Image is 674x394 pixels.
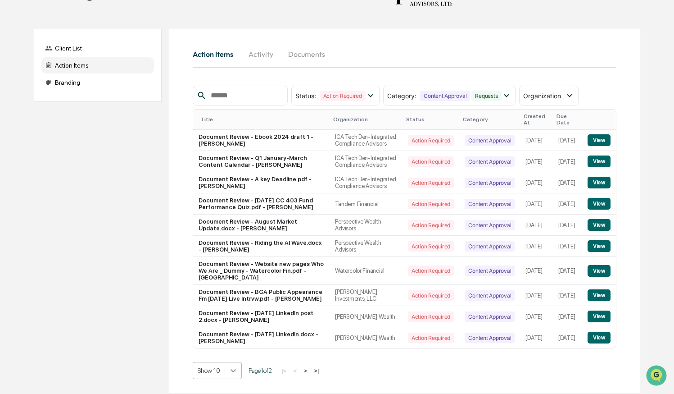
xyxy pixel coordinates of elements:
[553,327,582,348] td: [DATE]
[311,367,321,375] button: >|
[408,135,454,146] div: Action Required
[520,327,552,348] td: [DATE]
[520,130,552,151] td: [DATE]
[465,333,515,343] div: Content Approval
[588,219,611,231] button: View
[520,236,552,257] td: [DATE]
[420,91,470,101] div: Content Approval
[193,257,330,285] td: Document Review - Website new pages Who We Are _ Dummy - Watercolor Fin.pdf - [GEOGRAPHIC_DATA]
[553,215,582,236] td: [DATE]
[463,116,516,123] div: Category
[301,367,310,375] button: >
[408,266,454,276] div: Action Required
[465,199,515,209] div: Content Approval
[588,265,611,277] button: View
[193,43,616,65] div: activity tabs
[553,151,582,172] td: [DATE]
[193,327,330,348] td: Document Review - [DATE] LinkedIn.docx - [PERSON_NAME]
[9,115,16,122] div: 🖐️
[520,306,552,327] td: [DATE]
[90,153,109,160] span: Pylon
[65,115,72,122] div: 🗄️
[406,116,456,123] div: Status
[408,290,454,301] div: Action Required
[588,240,611,252] button: View
[465,135,515,146] div: Content Approval
[465,312,515,322] div: Content Approval
[41,57,154,73] div: Action Items
[645,364,669,389] iframe: Open customer support
[553,306,582,327] td: [DATE]
[520,172,552,193] td: [DATE]
[193,215,330,236] td: Document Review - August Market Update.docx - [PERSON_NAME]
[588,134,611,146] button: View
[330,306,403,327] td: [PERSON_NAME] Wealth
[31,69,148,78] div: Start new chat
[588,332,611,344] button: View
[193,172,330,193] td: Document Review - A key Deadline.pdf - [PERSON_NAME]
[465,220,515,230] div: Content Approval
[553,172,582,193] td: [DATE]
[523,92,561,100] span: Organization
[193,130,330,151] td: Document Review - Ebook 2024 draft 1 - [PERSON_NAME]
[553,236,582,257] td: [DATE]
[588,156,611,167] button: View
[330,151,403,172] td: ICA Tech Den-Integrated Compliance Advisors
[588,177,611,188] button: View
[9,19,164,33] p: How can we help?
[41,40,154,56] div: Client List
[200,116,326,123] div: Title
[330,257,403,285] td: Watercolor Financial
[553,193,582,215] td: [DATE]
[330,285,403,306] td: [PERSON_NAME] Investments, LLC
[18,131,57,140] span: Data Lookup
[520,257,552,285] td: [DATE]
[62,110,115,126] a: 🗄️Attestations
[249,367,272,374] span: Page 1 of 2
[320,91,366,101] div: Action Required
[295,92,316,100] span: Status :
[465,241,515,252] div: Content Approval
[193,285,330,306] td: Document Review - BGA Public Appearance Fm [DATE] Live Intrvw.pdf - [PERSON_NAME]
[330,130,403,151] td: ICA Tech Den-Integrated Compliance Advisors
[31,78,114,85] div: We're available if you need us!
[330,236,403,257] td: Perspective Wealth Advisors
[193,151,330,172] td: Document Review - Q1 January-March Content Calendar - [PERSON_NAME]
[330,327,403,348] td: [PERSON_NAME] Wealth
[240,43,281,65] button: Activity
[387,92,416,100] span: Category :
[5,110,62,126] a: 🖐️Preclearance
[153,72,164,82] button: Start new chat
[9,132,16,139] div: 🔎
[18,114,58,123] span: Preclearance
[556,113,579,126] div: Due Date
[408,333,454,343] div: Action Required
[330,193,403,215] td: Tandem Financial
[465,178,515,188] div: Content Approval
[279,367,289,375] button: |<
[408,156,454,167] div: Action Required
[588,198,611,210] button: View
[291,367,300,375] button: <
[193,236,330,257] td: Document Review - Riding the AI Wave.docx - [PERSON_NAME]
[588,311,611,322] button: View
[408,199,454,209] div: Action Required
[193,306,330,327] td: Document Review - [DATE] LinkedIn post 2.docx - [PERSON_NAME]
[408,241,454,252] div: Action Required
[588,289,611,301] button: View
[471,91,501,101] div: Requests
[465,156,515,167] div: Content Approval
[520,285,552,306] td: [DATE]
[520,193,552,215] td: [DATE]
[553,257,582,285] td: [DATE]
[408,178,454,188] div: Action Required
[520,215,552,236] td: [DATE]
[465,290,515,301] div: Content Approval
[524,113,549,126] div: Created At
[333,116,399,123] div: Organization
[5,127,60,143] a: 🔎Data Lookup
[9,69,25,85] img: 1746055101610-c473b297-6a78-478c-a979-82029cc54cd1
[330,172,403,193] td: ICA Tech Den-Integrated Compliance Advisors
[330,215,403,236] td: Perspective Wealth Advisors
